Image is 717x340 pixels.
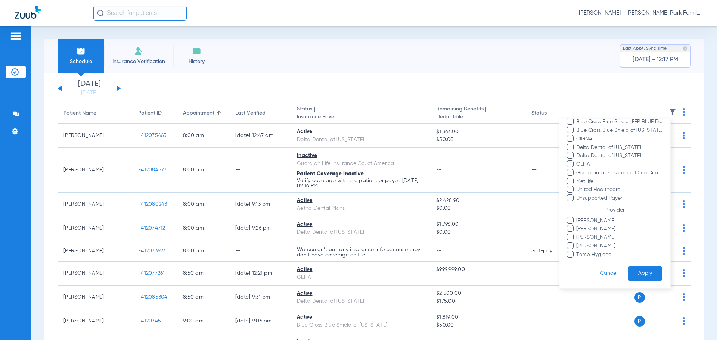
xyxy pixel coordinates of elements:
[576,186,662,194] span: United Healthcare
[590,266,628,281] button: Cancel
[576,152,662,160] span: Delta Dental of [US_STATE]
[576,217,662,225] span: [PERSON_NAME]
[600,208,629,213] span: Provider
[576,225,662,233] span: [PERSON_NAME]
[628,266,662,281] button: Apply
[576,135,662,143] span: CIGNA
[576,242,662,250] span: [PERSON_NAME]
[576,160,662,168] span: GEHA
[576,118,662,126] span: Blue Cross Blue Shield (FEP BLUE DENTAL)
[576,178,662,185] span: MetLife
[576,251,662,259] span: Temp Hygiene
[576,169,662,177] span: Guardian Life Insurance Co. of America
[576,127,662,134] span: Blue Cross Blue Shield of [US_STATE]
[576,144,662,152] span: Delta Dental of [US_STATE]
[576,194,662,202] span: Unsupported Payer
[576,234,662,241] span: [PERSON_NAME]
